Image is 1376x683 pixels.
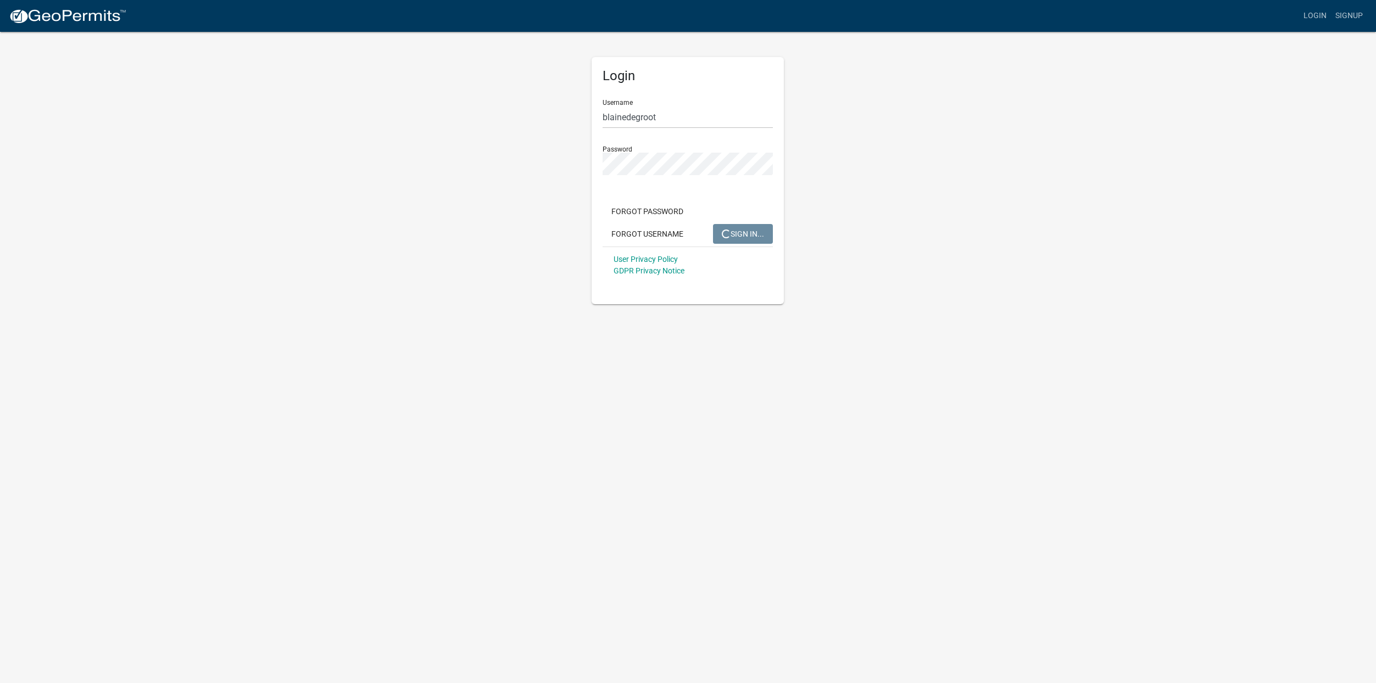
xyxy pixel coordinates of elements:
[603,201,692,221] button: Forgot Password
[603,224,692,244] button: Forgot Username
[722,229,764,238] span: SIGN IN...
[713,224,773,244] button: SIGN IN...
[1299,5,1331,26] a: Login
[1331,5,1367,26] a: Signup
[603,68,773,84] h5: Login
[614,255,678,264] a: User Privacy Policy
[614,266,684,275] a: GDPR Privacy Notice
